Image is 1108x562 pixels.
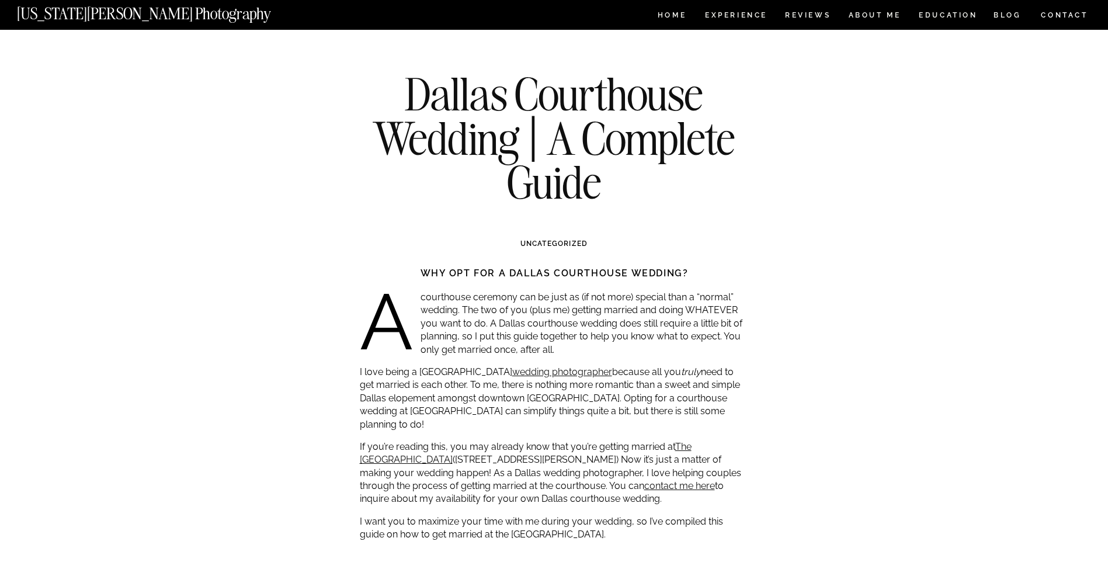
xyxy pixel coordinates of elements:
[520,240,588,248] a: Uncategorized
[655,12,689,22] a: HOME
[994,12,1022,22] a: BLOG
[421,268,689,279] strong: Why opt for a Dallas courthouse wedding?
[360,291,749,356] p: A courthouse ceremony can be just as (if not more) special than a “normal” wedding. The two of yo...
[1040,9,1089,22] a: CONTACT
[512,366,612,377] a: wedding photographer
[17,6,310,16] a: [US_STATE][PERSON_NAME] Photography
[360,366,749,431] p: I love being a [GEOGRAPHIC_DATA] because all you need to get married is each other. To me, there ...
[360,440,749,506] p: If you’re reading this, you may already know that you’re getting married at ([STREET_ADDRESS][PER...
[705,12,766,22] a: Experience
[360,515,749,542] p: I want you to maximize your time with me during your wedding, so I’ve compiled this guide on how ...
[644,480,715,491] a: contact me here
[785,12,829,22] a: REVIEWS
[848,12,901,22] a: ABOUT ME
[681,366,701,377] em: truly
[918,12,979,22] a: EDUCATION
[342,72,766,204] h1: Dallas Courthouse Wedding | A Complete Guide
